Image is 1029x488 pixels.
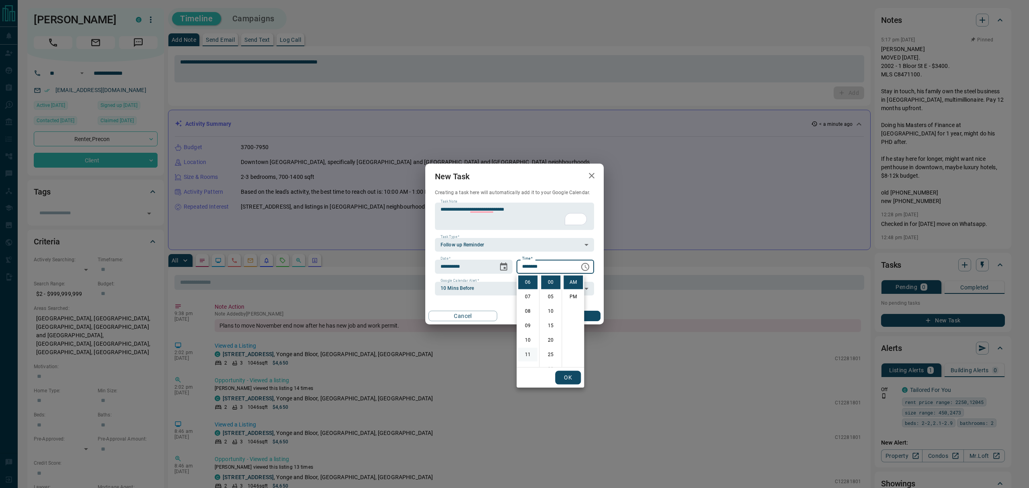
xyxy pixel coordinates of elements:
[435,282,594,295] div: 10 Mins Before
[518,304,537,318] li: 8 hours
[541,275,560,289] li: 0 minutes
[435,238,594,252] div: Follow up Reminder
[517,274,539,367] ul: Select hours
[518,348,537,361] li: 11 hours
[541,319,560,332] li: 15 minutes
[541,304,560,318] li: 10 minutes
[496,259,512,275] button: Choose date, selected date is Oct 29, 2025
[441,256,451,261] label: Date
[518,290,537,303] li: 7 hours
[541,290,560,303] li: 5 minutes
[577,259,593,275] button: Choose time, selected time is 6:00 AM
[518,333,537,347] li: 10 hours
[562,274,584,367] ul: Select meridiem
[522,256,533,261] label: Time
[518,319,537,332] li: 9 hours
[425,164,479,189] h2: New Task
[541,333,560,347] li: 20 minutes
[441,206,588,227] textarea: To enrich screen reader interactions, please activate Accessibility in Grammarly extension settings
[541,362,560,376] li: 30 minutes
[539,274,562,367] ul: Select minutes
[564,290,583,303] li: PM
[564,275,583,289] li: AM
[518,261,537,275] li: 5 hours
[435,189,594,196] p: Creating a task here will automatically add it to your Google Calendar.
[441,278,479,283] label: Google Calendar Alert
[428,311,497,321] button: Cancel
[518,275,537,289] li: 6 hours
[441,234,459,240] label: Task Type
[441,199,457,204] label: Task Note
[541,348,560,361] li: 25 minutes
[555,371,581,384] button: OK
